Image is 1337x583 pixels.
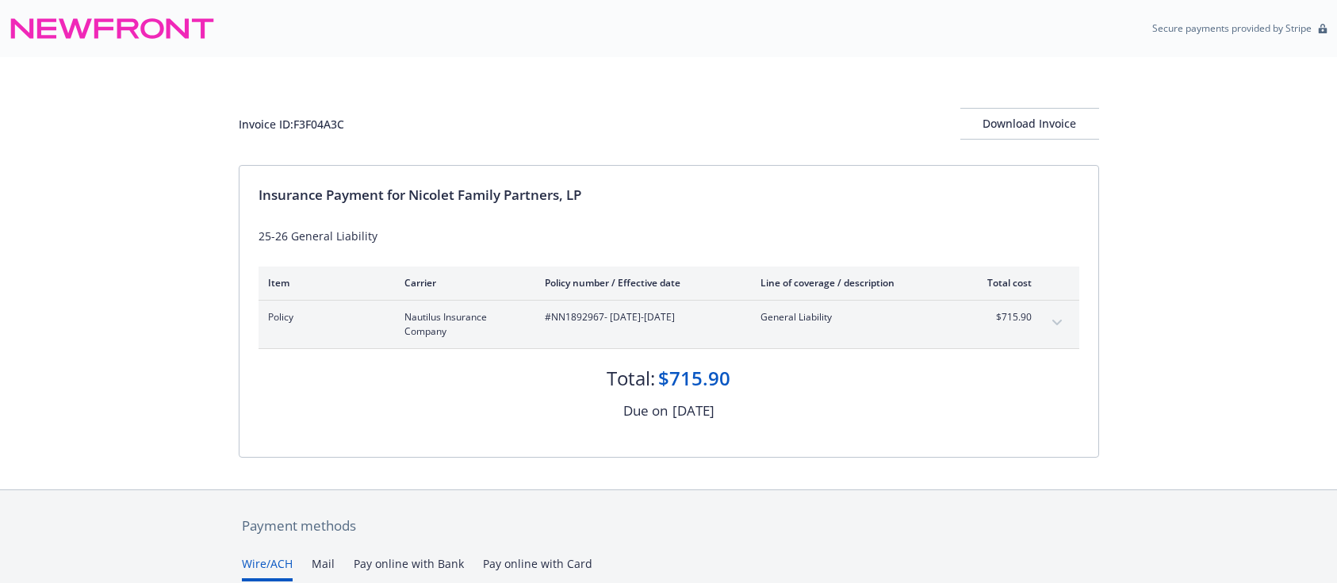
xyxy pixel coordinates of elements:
[960,109,1099,139] div: Download Invoice
[760,276,947,290] div: Line of coverage / description
[259,228,1079,244] div: 25-26 General Liability
[312,555,335,581] button: Mail
[354,555,464,581] button: Pay online with Bank
[972,276,1032,290] div: Total cost
[404,310,519,339] span: Nautilus Insurance Company
[259,301,1079,348] div: PolicyNautilus Insurance Company#NN1892967- [DATE]-[DATE]General Liability$715.90expand content
[672,401,714,421] div: [DATE]
[760,310,947,324] span: General Liability
[658,365,730,392] div: $715.90
[268,276,379,290] div: Item
[259,185,1079,205] div: Insurance Payment for Nicolet Family Partners, LP
[404,276,519,290] div: Carrier
[623,401,668,421] div: Due on
[242,555,293,581] button: Wire/ACH
[1044,310,1070,336] button: expand content
[242,516,1096,536] div: Payment methods
[607,365,655,392] div: Total:
[1152,21,1312,35] p: Secure payments provided by Stripe
[960,108,1099,140] button: Download Invoice
[239,116,344,132] div: Invoice ID: F3F04A3C
[972,310,1032,324] span: $715.90
[268,310,379,324] span: Policy
[545,310,735,324] span: #NN1892967 - [DATE]-[DATE]
[545,276,735,290] div: Policy number / Effective date
[483,555,592,581] button: Pay online with Card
